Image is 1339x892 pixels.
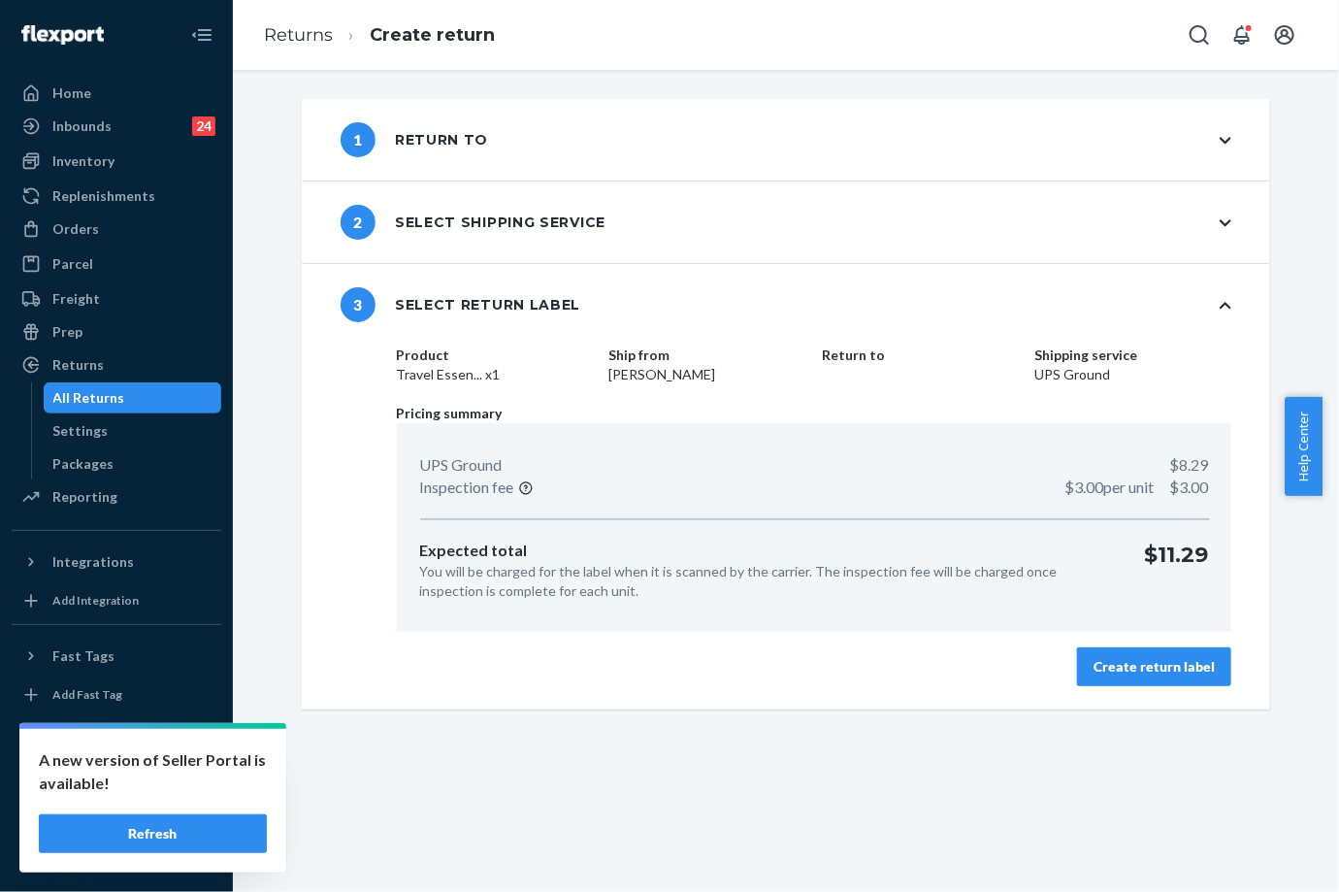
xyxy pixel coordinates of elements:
div: Home [52,83,91,103]
p: $11.29 [1144,540,1208,601]
dt: Product [397,346,594,365]
div: All Returns [53,388,125,408]
a: Settings [12,739,221,770]
dd: UPS Ground [1034,365,1231,384]
a: Create return [370,24,495,46]
p: A new version of Seller Portal is available! [39,748,267,795]
a: Add Integration [12,585,221,616]
div: Add Integration [52,592,139,609]
div: Freight [52,289,100,309]
dd: [PERSON_NAME] [609,365,806,384]
div: 24 [192,116,215,136]
p: $8.29 [1169,454,1208,477]
div: Replenishments [52,186,155,206]
a: Reporting [12,481,221,512]
ol: breadcrumbs [248,7,510,64]
a: Help Center [12,805,221,836]
span: 1 [341,122,376,157]
div: Return to [341,122,488,157]
div: Returns [52,355,104,375]
p: Inspection fee [420,477,514,499]
div: Select shipping service [341,205,605,240]
a: Talk to Support [12,772,221,803]
a: Prep [12,316,221,347]
p: You will be charged for the label when it is scanned by the carrier. The inspection fee will be c... [420,562,1113,601]
a: Freight [12,283,221,314]
button: Open notifications [1223,16,1261,54]
div: Create return label [1094,657,1215,677]
div: Fast Tags [52,646,114,666]
a: Home [12,78,221,109]
button: Create return label [1077,647,1231,686]
a: Settings [44,415,222,446]
button: Open Search Box [1180,16,1219,54]
a: Orders [12,214,221,245]
a: Add Fast Tag [12,679,221,710]
button: Help Center [1285,397,1323,496]
div: Select return label [341,287,580,322]
div: Inventory [52,151,114,171]
a: Inbounds24 [12,111,221,142]
span: 2 [341,205,376,240]
div: Add Fast Tag [52,686,122,703]
div: Reporting [52,487,117,507]
dt: Return to [822,346,1019,365]
button: Fast Tags [12,641,221,672]
a: Returns [12,349,221,380]
div: Settings [53,421,109,441]
div: Packages [53,454,114,474]
a: Inventory [12,146,221,177]
img: Flexport logo [21,25,104,45]
button: Close Navigation [182,16,221,54]
p: Pricing summary [397,404,1231,423]
a: All Returns [44,382,222,413]
a: Packages [44,448,222,479]
a: Returns [264,24,333,46]
span: 3 [341,287,376,322]
p: $3.00 [1064,477,1208,499]
button: Open account menu [1265,16,1304,54]
div: Orders [52,219,99,239]
button: Integrations [12,546,221,578]
div: Prep [52,322,82,342]
a: Parcel [12,248,221,280]
button: Give Feedback [12,838,221,869]
dt: Shipping service [1034,346,1231,365]
div: Inbounds [52,116,112,136]
span: $3.00 per unit [1064,478,1154,496]
dd: Travel Essen... x1 [397,365,594,384]
a: Replenishments [12,181,221,212]
div: Parcel [52,254,93,274]
button: Refresh [39,814,267,853]
div: Integrations [52,552,134,572]
p: Expected total [420,540,1113,562]
dt: Ship from [609,346,806,365]
p: UPS Ground [420,454,503,477]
